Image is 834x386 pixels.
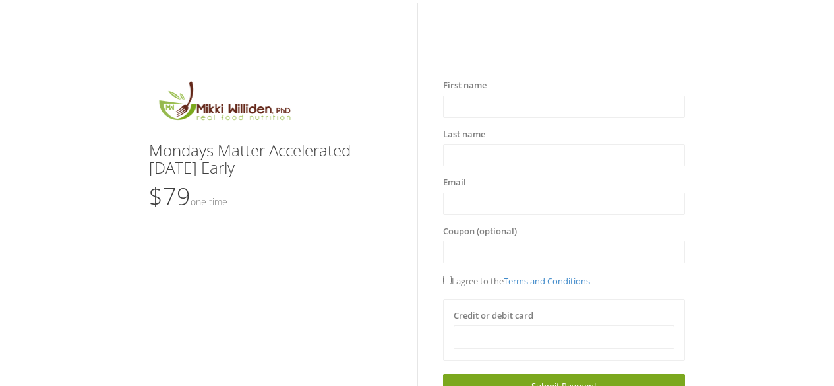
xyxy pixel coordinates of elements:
label: Coupon (optional) [443,225,517,238]
label: Last name [443,128,485,141]
span: $79 [149,180,227,212]
a: Terms and Conditions [504,275,590,287]
h3: Mondays Matter Accelerated [DATE] Early [149,142,391,177]
img: MikkiLogoMain.png [149,79,299,129]
span: I agree to the [443,275,590,287]
label: Credit or debit card [454,309,533,323]
small: One time [191,195,227,208]
iframe: Secure card payment input frame [462,332,666,343]
label: Email [443,176,466,189]
label: First name [443,79,487,92]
